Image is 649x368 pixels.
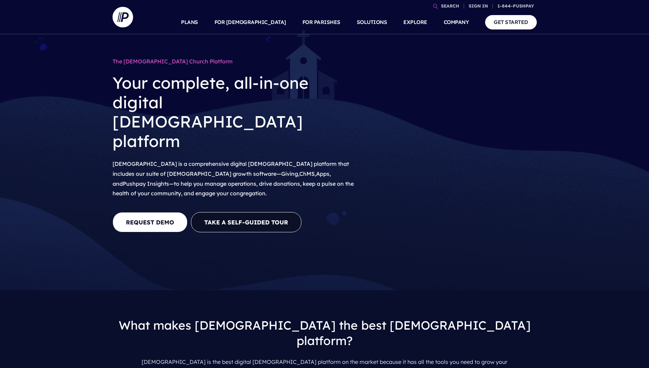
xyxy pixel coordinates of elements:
h3: What makes [DEMOGRAPHIC_DATA] the best [DEMOGRAPHIC_DATA] platform? [118,312,531,354]
h2: Your complete, all-in-one digital [DEMOGRAPHIC_DATA] platform [113,68,355,156]
a: REQUEST DEMO [113,212,187,232]
a: PLANS [181,10,198,34]
a: FOR PARISHES [302,10,340,34]
a: GET STARTED [485,15,537,29]
a: ChMS [299,170,315,177]
a: Pushpay Insights [123,180,169,187]
a: Apps [316,170,329,177]
a: Take A Self-Guided Tour [191,212,301,232]
a: Giving [281,170,298,177]
span: [DEMOGRAPHIC_DATA] is a comprehensive digital [DEMOGRAPHIC_DATA] platform that includes our suite... [113,160,354,197]
a: COMPANY [444,10,469,34]
a: FOR [DEMOGRAPHIC_DATA] [215,10,286,34]
a: SOLUTIONS [357,10,387,34]
a: EXPLORE [403,10,427,34]
h1: The [DEMOGRAPHIC_DATA] Church Platform [113,55,355,68]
